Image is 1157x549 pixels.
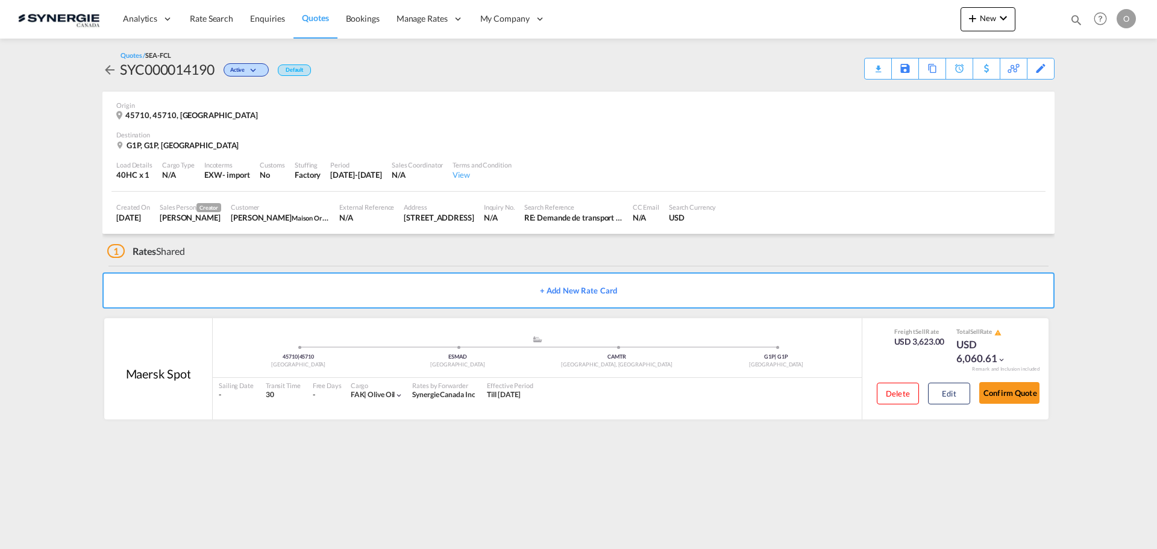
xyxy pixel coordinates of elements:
[231,212,330,223] div: Valeria Gonzalez
[250,13,285,24] span: Enquiries
[997,356,1006,364] md-icon: icon-chevron-down
[292,213,337,222] span: Maison Orphee
[260,169,285,180] div: No
[102,272,1055,309] button: + Add New Rate Card
[219,390,254,400] div: -
[190,13,233,24] span: Rate Search
[116,160,152,169] div: Load Details
[480,13,530,25] span: My Company
[299,353,315,360] span: 45710
[283,353,299,360] span: 45710
[965,13,1011,23] span: New
[871,58,885,69] div: Quote PDF is not available at this time
[378,361,537,369] div: [GEOGRAPHIC_DATA]
[330,160,382,169] div: Period
[162,169,195,180] div: N/A
[302,13,328,23] span: Quotes
[160,212,221,223] div: Karen Mercier
[120,60,215,79] div: SYC000014190
[260,160,285,169] div: Customs
[278,64,311,76] div: Default
[116,130,1041,139] div: Destination
[196,203,221,212] span: Creator
[102,63,117,77] md-icon: icon-arrow-left
[1117,9,1136,28] div: O
[777,353,788,360] span: G1P
[484,212,515,223] div: N/A
[351,381,404,390] div: Cargo
[524,202,623,212] div: Search Reference
[351,390,368,399] span: FAK
[346,13,380,24] span: Bookings
[956,337,1017,366] div: USD 6,060.61
[107,245,185,258] div: Shared
[116,110,261,121] div: 45710, 45710, Spain
[397,13,448,25] span: Manage Rates
[530,336,545,342] md-icon: assets/icons/custom/ship-fill.svg
[487,390,521,399] span: Till [DATE]
[633,202,659,212] div: CC Email
[116,140,242,151] div: G1P, G1P, Canada
[339,212,394,223] div: N/A
[404,212,474,223] div: 905, avenue Galilée, Québec (Québec) G1P 4G4 CANADA
[351,390,395,400] div: olive oil
[162,160,195,169] div: Cargo Type
[487,390,521,400] div: Till 19 Sep 2025
[915,328,926,335] span: Sell
[364,390,366,399] span: |
[877,383,919,404] button: Delete
[392,160,443,169] div: Sales Coordinator
[764,353,777,360] span: G1P
[1090,8,1111,29] span: Help
[204,160,250,169] div: Incoterms
[669,202,716,212] div: Search Currency
[215,60,272,79] div: Change Status Here
[116,212,150,223] div: 20 Aug 2025
[996,11,1011,25] md-icon: icon-chevron-down
[1090,8,1117,30] div: Help
[116,202,150,212] div: Created On
[204,169,222,180] div: EXW
[487,381,533,390] div: Effective Period
[894,327,945,336] div: Freight Rate
[961,7,1015,31] button: icon-plus 400-fgNewicon-chevron-down
[894,336,945,348] div: USD 3,623.00
[224,63,269,77] div: Change Status Here
[160,202,221,212] div: Sales Person
[219,361,378,369] div: [GEOGRAPHIC_DATA]
[1070,13,1083,27] md-icon: icon-magnify
[669,212,716,223] div: USD
[412,381,475,390] div: Rates by Forwarder
[222,169,250,180] div: - import
[993,328,1002,337] button: icon-alert
[298,353,299,360] span: |
[107,244,125,258] span: 1
[266,390,301,400] div: 30
[121,51,171,60] div: Quotes /SEA-FCL
[313,381,342,390] div: Free Days
[313,390,315,400] div: -
[395,391,403,400] md-icon: icon-chevron-down
[871,60,885,69] md-icon: icon-download
[404,202,474,212] div: Address
[219,381,254,390] div: Sailing Date
[295,169,321,180] div: Factory Stuffing
[116,169,152,180] div: 40HC x 1
[248,67,262,74] md-icon: icon-chevron-down
[125,110,258,120] span: 45710, 45710, [GEOGRAPHIC_DATA]
[453,169,511,180] div: View
[126,365,191,382] div: Maersk Spot
[378,353,537,361] div: ESMAD
[965,11,980,25] md-icon: icon-plus 400-fg
[633,212,659,223] div: N/A
[330,169,382,180] div: 31 Aug 2025
[339,202,394,212] div: External Reference
[412,390,475,399] span: Synergie Canada Inc
[524,212,623,223] div: RE: Demande de transport - PO117157 - GARCIA DE LA CRUZ
[116,101,1041,110] div: Origin
[18,5,99,33] img: 1f56c880d42311ef80fc7dca854c8e59.png
[538,353,697,361] div: CAMTR
[133,245,157,257] span: Rates
[538,361,697,369] div: [GEOGRAPHIC_DATA], [GEOGRAPHIC_DATA]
